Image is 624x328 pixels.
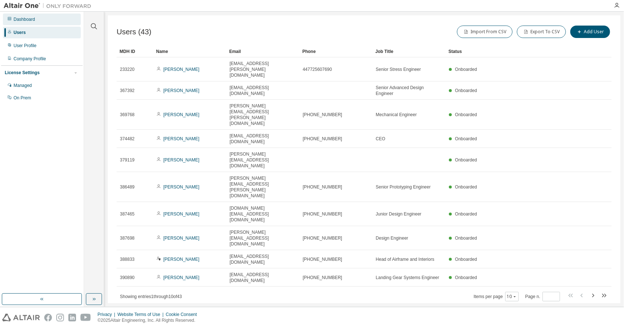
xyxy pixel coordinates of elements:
[455,88,477,93] span: Onboarded
[525,292,560,301] span: Page n.
[163,184,200,190] a: [PERSON_NAME]
[163,257,200,262] a: [PERSON_NAME]
[376,85,442,96] span: Senior Advanced Design Engineer
[230,253,296,265] span: [EMAIL_ADDRESS][DOMAIN_NAME]
[455,236,477,241] span: Onboarded
[449,46,574,57] div: Status
[455,275,477,280] span: Onboarded
[163,211,200,217] a: [PERSON_NAME]
[230,103,296,126] span: [PERSON_NAME][EMAIL_ADDRESS][PERSON_NAME][DOMAIN_NAME]
[303,211,342,217] span: [PHONE_NUMBER]
[376,112,417,118] span: Mechanical Engineer
[455,157,477,163] span: Onboarded
[163,88,200,93] a: [PERSON_NAME]
[120,235,135,241] span: 387698
[375,46,443,57] div: Job Title
[2,314,40,321] img: altair_logo.svg
[376,136,385,142] span: CEO
[517,26,566,38] button: Export To CSV
[98,317,201,324] p: © 2025 Altair Engineering, Inc. All Rights Reserved.
[117,28,151,36] span: Users (43)
[303,112,342,118] span: [PHONE_NUMBER]
[303,66,332,72] span: 447725607690
[14,43,37,49] div: User Profile
[120,211,135,217] span: 387465
[4,2,95,9] img: Altair One
[376,66,421,72] span: Senior Stress Engineer
[80,314,91,321] img: youtube.svg
[230,151,296,169] span: [PERSON_NAME][EMAIL_ADDRESS][DOMAIN_NAME]
[14,95,31,101] div: On Prem
[166,312,201,317] div: Cookie Consent
[120,46,150,57] div: MDH ID
[120,157,135,163] span: 379119
[230,272,296,283] span: [EMAIL_ADDRESS][DOMAIN_NAME]
[303,184,342,190] span: [PHONE_NUMBER]
[455,184,477,190] span: Onboarded
[230,61,296,78] span: [EMAIL_ADDRESS][PERSON_NAME][DOMAIN_NAME]
[455,112,477,117] span: Onboarded
[14,16,35,22] div: Dashboard
[163,157,200,163] a: [PERSON_NAME]
[455,257,477,262] span: Onboarded
[303,256,342,262] span: [PHONE_NUMBER]
[230,85,296,96] span: [EMAIL_ADDRESS][DOMAIN_NAME]
[570,26,610,38] button: Add User
[163,136,200,141] a: [PERSON_NAME]
[68,314,76,321] img: linkedin.svg
[376,184,431,190] span: Senior Prototyping Engineer
[156,46,223,57] div: Name
[455,211,477,217] span: Onboarded
[303,235,342,241] span: [PHONE_NUMBER]
[98,312,117,317] div: Privacy
[44,314,52,321] img: facebook.svg
[376,275,439,281] span: Landing Gear Systems Engineer
[120,112,135,118] span: 369768
[120,184,135,190] span: 386489
[376,256,434,262] span: Head of Airframe and Interiors
[120,294,182,299] span: Showing entries 1 through 10 of 43
[117,312,166,317] div: Website Terms of Use
[14,83,32,88] div: Managed
[455,67,477,72] span: Onboarded
[120,256,135,262] span: 388833
[163,236,200,241] a: [PERSON_NAME]
[120,88,135,94] span: 367392
[303,275,342,281] span: [PHONE_NUMBER]
[120,66,135,72] span: 233220
[163,112,200,117] a: [PERSON_NAME]
[163,275,200,280] a: [PERSON_NAME]
[474,292,519,301] span: Items per page
[120,275,135,281] span: 390890
[230,133,296,145] span: [EMAIL_ADDRESS][DOMAIN_NAME]
[163,67,200,72] a: [PERSON_NAME]
[56,314,64,321] img: instagram.svg
[120,136,135,142] span: 374482
[303,136,342,142] span: [PHONE_NUMBER]
[302,46,370,57] div: Phone
[14,30,26,35] div: Users
[457,26,513,38] button: Import From CSV
[230,175,296,199] span: [PERSON_NAME][EMAIL_ADDRESS][PERSON_NAME][DOMAIN_NAME]
[230,229,296,247] span: [PERSON_NAME][EMAIL_ADDRESS][DOMAIN_NAME]
[14,56,46,62] div: Company Profile
[5,70,39,76] div: License Settings
[376,211,421,217] span: Junior Design Engineer
[229,46,296,57] div: Email
[230,205,296,223] span: [DOMAIN_NAME][EMAIL_ADDRESS][DOMAIN_NAME]
[507,294,517,300] button: 10
[376,235,408,241] span: Design Engineer
[455,136,477,141] span: Onboarded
